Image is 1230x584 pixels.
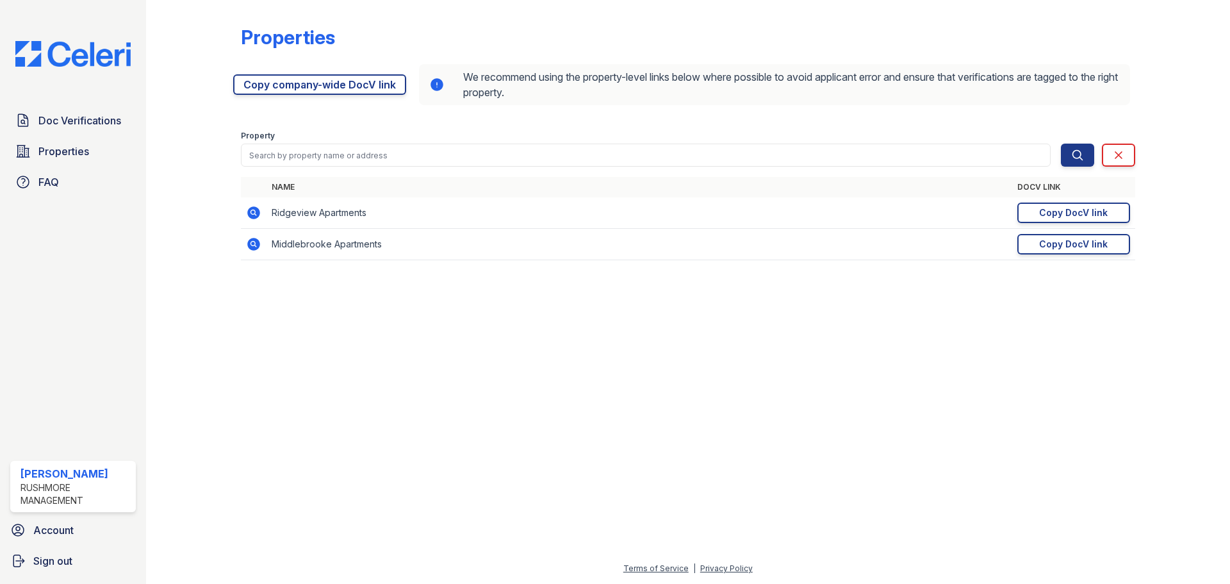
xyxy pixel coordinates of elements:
div: Copy DocV link [1039,238,1108,251]
td: Ridgeview Apartments [266,197,1012,229]
a: Sign out [5,548,141,574]
div: [PERSON_NAME] [20,466,131,481]
span: Account [33,522,74,538]
span: Doc Verifications [38,113,121,128]
span: FAQ [38,174,59,190]
th: DocV Link [1012,177,1135,197]
div: | [693,563,696,573]
img: CE_Logo_Blue-a8612792a0a2168367f1c8372b55b34899dd931a85d93a1a3d3e32e68fde9ad4.png [5,41,141,67]
td: Middlebrooke Apartments [266,229,1012,260]
a: Privacy Policy [700,563,753,573]
a: Copy DocV link [1017,203,1130,223]
div: Copy DocV link [1039,206,1108,219]
input: Search by property name or address [241,144,1051,167]
div: We recommend using the property-level links below where possible to avoid applicant error and ens... [419,64,1130,105]
a: Doc Verifications [10,108,136,133]
th: Name [266,177,1012,197]
a: Properties [10,138,136,164]
div: Rushmore Management [20,481,131,507]
a: Copy DocV link [1017,234,1130,254]
div: Properties [241,26,335,49]
a: Account [5,517,141,543]
a: FAQ [10,169,136,195]
label: Property [241,131,275,141]
span: Properties [38,144,89,159]
a: Copy company-wide DocV link [233,74,406,95]
span: Sign out [33,553,72,569]
a: Terms of Service [623,563,689,573]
